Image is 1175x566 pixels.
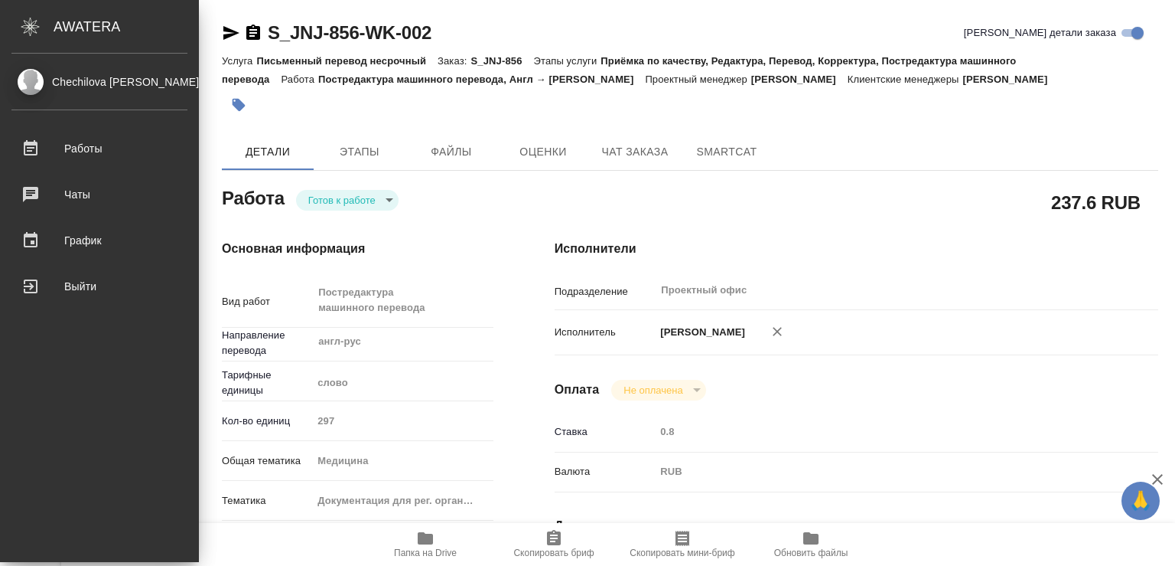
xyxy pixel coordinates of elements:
span: Этапы [323,142,396,162]
p: Ставка [555,424,656,440]
button: 🙏 [1121,482,1160,520]
span: Скопировать бриф [513,548,594,558]
p: Вид работ [222,294,312,309]
p: Тематика [222,493,312,509]
h2: Работа [222,183,285,211]
p: Клиентские менеджеры [848,74,963,85]
span: Чат заказа [598,142,672,162]
span: Детали [231,142,304,162]
p: Исполнитель [555,325,656,340]
p: [PERSON_NAME] [655,325,745,340]
button: Готов к работе [304,194,380,207]
p: Письменный перевод несрочный [256,55,438,67]
span: 🙏 [1128,485,1154,517]
div: Работы [11,137,187,160]
div: RUB [655,459,1108,485]
a: Чаты [4,175,195,214]
h4: Исполнители [555,240,1158,258]
p: Приёмка по качеству, Редактура, Перевод, Корректура, Постредактура машинного перевода [222,55,1016,85]
div: слово [312,370,493,396]
button: Скопировать бриф [490,523,618,566]
p: Проектный менеджер [645,74,750,85]
h2: 237.6 RUB [1051,189,1141,215]
input: Пустое поле [312,410,493,432]
h4: Основная информация [222,240,493,258]
div: Выйти [11,275,187,298]
span: Обновить файлы [774,548,848,558]
p: S_JNJ-856 [470,55,533,67]
a: Выйти [4,267,195,306]
p: Услуга [222,55,256,67]
button: Скопировать мини-бриф [618,523,747,566]
div: Готов к работе [296,190,399,211]
button: Обновить файлы [747,523,875,566]
div: Документация для рег. органов [312,488,493,514]
p: Подразделение [555,284,656,299]
a: Работы [4,129,195,168]
div: Готов к работе [611,380,705,401]
p: Постредактура машинного перевода, Англ → [PERSON_NAME] [318,74,645,85]
span: Файлы [415,142,488,162]
button: Папка на Drive [361,523,490,566]
span: Оценки [506,142,580,162]
div: Чаты [11,183,187,206]
p: Направление перевода [222,328,312,358]
p: Общая тематика [222,453,312,469]
span: [PERSON_NAME] детали заказа [964,25,1116,41]
span: Папка на Drive [394,548,457,558]
div: График [11,229,187,252]
button: Скопировать ссылку для ЯМессенджера [222,24,240,42]
h4: Дополнительно [555,517,1158,535]
p: Кол-во единиц [222,414,312,429]
p: Работа [281,74,318,85]
div: Chechilova [PERSON_NAME] [11,74,187,90]
p: Тарифные единицы [222,368,312,398]
p: [PERSON_NAME] [751,74,848,85]
p: [PERSON_NAME] [962,74,1059,85]
p: Валюта [555,464,656,479]
span: Скопировать мини-бриф [630,548,734,558]
div: AWATERA [54,11,199,42]
span: SmartCat [690,142,763,162]
a: S_JNJ-856-WK-002 [268,22,431,43]
a: График [4,221,195,260]
p: Этапы услуги [534,55,601,67]
div: Медицина [312,448,493,474]
button: Не оплачена [619,384,687,397]
button: Добавить тэг [222,88,256,122]
input: Пустое поле [655,420,1108,443]
button: Удалить исполнителя [760,315,794,348]
h4: Оплата [555,381,600,399]
p: Заказ: [438,55,470,67]
button: Скопировать ссылку [244,24,262,42]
